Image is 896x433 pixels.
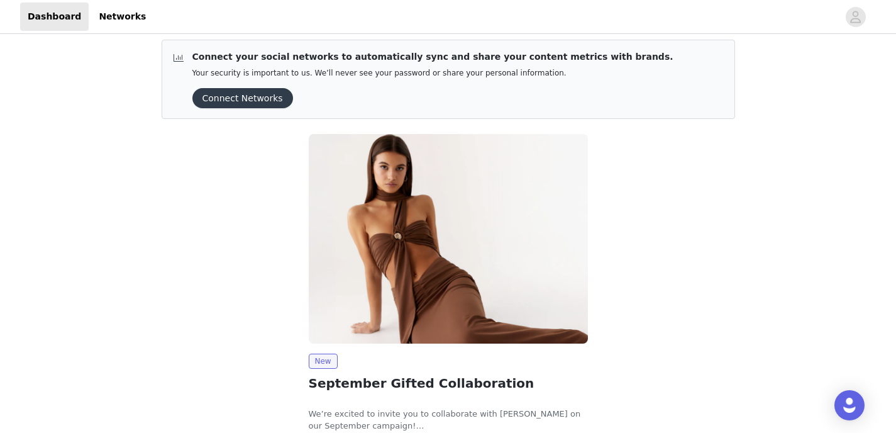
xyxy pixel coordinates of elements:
[834,390,865,420] div: Open Intercom Messenger
[192,69,673,78] p: Your security is important to us. We’ll never see your password or share your personal information.
[309,354,338,369] span: New
[192,88,293,108] button: Connect Networks
[192,50,673,64] p: Connect your social networks to automatically sync and share your content metrics with brands.
[91,3,153,31] a: Networks
[309,374,588,393] h2: September Gifted Collaboration
[20,3,89,31] a: Dashboard
[849,7,861,27] div: avatar
[309,134,588,344] img: Peppermayo USA
[309,408,588,432] p: We’re excited to invite you to collaborate with [PERSON_NAME] on our September campaign!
